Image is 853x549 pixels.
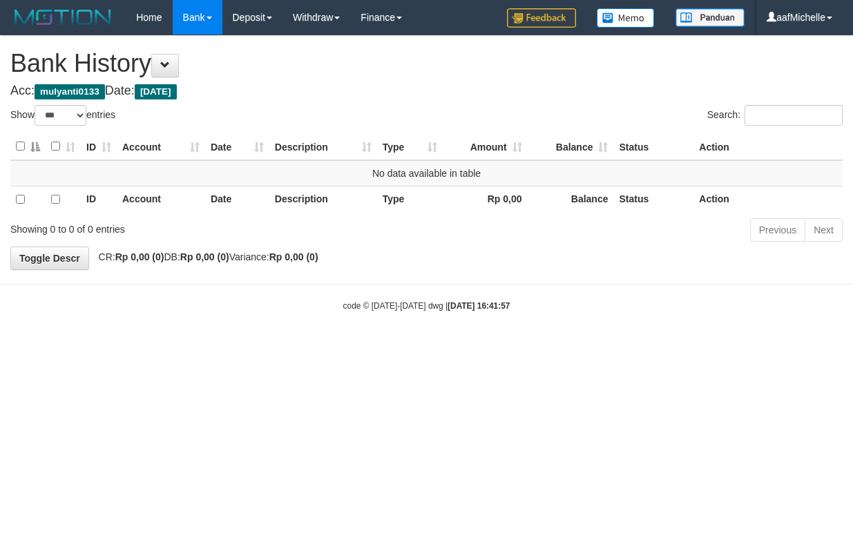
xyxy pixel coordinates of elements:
img: panduan.png [675,8,745,27]
label: Search: [707,105,843,126]
img: Button%20Memo.svg [597,8,655,28]
th: Date [205,186,269,213]
strong: Rp 0,00 (0) [115,251,164,262]
th: Description: activate to sort column ascending [269,133,377,160]
th: Description [269,186,377,213]
input: Search: [745,105,843,126]
th: ID [81,186,117,213]
th: Status [613,186,693,213]
img: MOTION_logo.png [10,7,115,28]
th: Action [693,186,843,213]
label: Show entries [10,105,115,126]
small: code © [DATE]-[DATE] dwg | [343,301,510,311]
th: Balance: activate to sort column ascending [528,133,614,160]
span: CR: DB: Variance: [92,251,318,262]
strong: Rp 0,00 (0) [180,251,229,262]
a: Previous [750,218,805,242]
span: mulyanti0133 [35,84,105,99]
th: Account [117,186,205,213]
div: Showing 0 to 0 of 0 entries [10,217,345,236]
th: Rp 0,00 [443,186,528,213]
th: Type [377,186,443,213]
a: Next [805,218,843,242]
th: : activate to sort column descending [10,133,46,160]
img: Feedback.jpg [507,8,576,28]
strong: [DATE] 16:41:57 [448,301,510,311]
th: Date: activate to sort column ascending [205,133,269,160]
th: Action [693,133,843,160]
th: Account: activate to sort column ascending [117,133,205,160]
th: : activate to sort column ascending [46,133,81,160]
th: ID: activate to sort column ascending [81,133,117,160]
span: [DATE] [135,84,177,99]
th: Status [613,133,693,160]
strong: Rp 0,00 (0) [269,251,318,262]
a: Toggle Descr [10,247,89,270]
td: No data available in table [10,160,843,186]
th: Type: activate to sort column ascending [377,133,443,160]
h1: Bank History [10,50,843,77]
th: Amount: activate to sort column ascending [443,133,528,160]
h4: Acc: Date: [10,84,843,98]
select: Showentries [35,105,86,126]
th: Balance [528,186,614,213]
